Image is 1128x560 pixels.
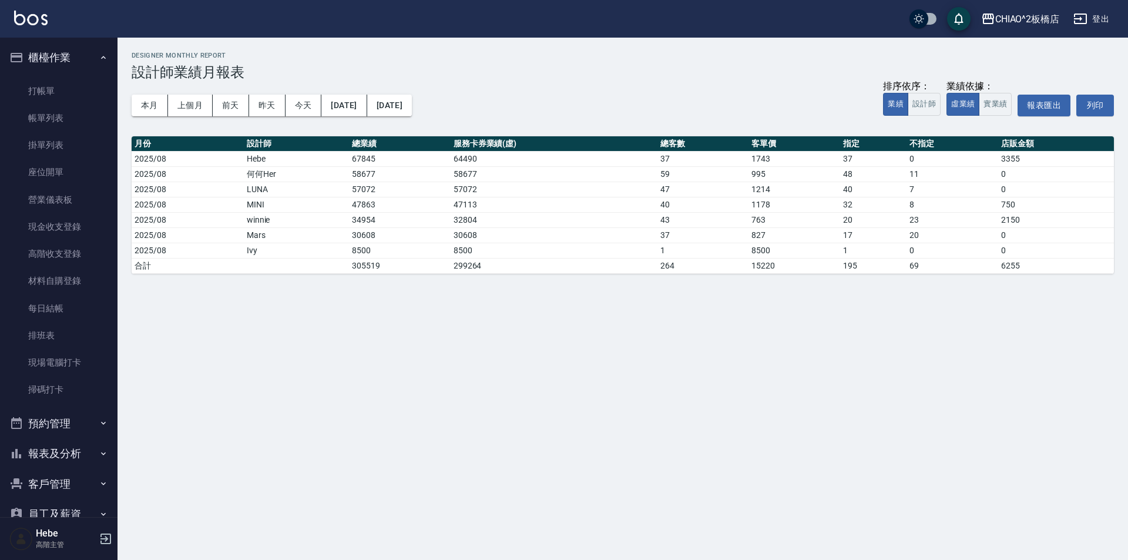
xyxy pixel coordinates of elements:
[1069,8,1114,30] button: 登出
[5,322,113,349] a: 排班表
[657,136,748,152] th: 總客數
[748,212,840,227] td: 763
[132,258,244,273] td: 合計
[998,151,1114,166] td: 3355
[244,136,349,152] th: 設計師
[998,258,1114,273] td: 6255
[451,258,657,273] td: 299264
[5,240,113,267] a: 高階收支登錄
[907,166,998,182] td: 11
[349,182,451,197] td: 57072
[748,258,840,273] td: 15220
[946,93,979,116] button: 虛業績
[5,349,113,376] a: 現場電腦打卡
[840,258,907,273] td: 195
[998,136,1114,152] th: 店販金額
[908,93,941,116] button: 設計師
[946,81,1012,93] div: 業績依據：
[132,166,244,182] td: 2025/08
[451,136,657,152] th: 服務卡券業績(虛)
[748,151,840,166] td: 1743
[1076,95,1114,116] button: 列印
[244,182,349,197] td: LUNA
[132,136,244,152] th: 月份
[840,136,907,152] th: 指定
[748,197,840,212] td: 1178
[132,52,1114,59] h2: Designer Monthly Report
[349,197,451,212] td: 47863
[349,258,451,273] td: 305519
[1018,95,1070,116] button: 報表匯出
[349,136,451,152] th: 總業績
[5,295,113,322] a: 每日結帳
[5,499,113,529] button: 員工及薪資
[132,227,244,243] td: 2025/08
[5,132,113,159] a: 掛單列表
[840,197,907,212] td: 32
[244,212,349,227] td: winnie
[451,243,657,258] td: 8500
[5,438,113,469] button: 報表及分析
[998,227,1114,243] td: 0
[840,182,907,197] td: 40
[168,95,213,116] button: 上個月
[657,182,748,197] td: 47
[36,539,96,550] p: 高階主管
[349,243,451,258] td: 8500
[976,7,1065,31] button: CHIAO^2板橋店
[132,136,1114,274] table: a dense table
[5,105,113,132] a: 帳單列表
[132,64,1114,81] h3: 設計師業績月報表
[132,95,168,116] button: 本月
[979,93,1012,116] button: 實業績
[249,95,286,116] button: 昨天
[907,227,998,243] td: 20
[244,243,349,258] td: Ivy
[349,227,451,243] td: 30608
[657,258,748,273] td: 264
[244,151,349,166] td: Hebe
[5,408,113,439] button: 預約管理
[748,166,840,182] td: 995
[132,212,244,227] td: 2025/08
[657,227,748,243] td: 37
[947,7,971,31] button: save
[286,95,322,116] button: 今天
[840,166,907,182] td: 48
[244,197,349,212] td: MINI
[132,197,244,212] td: 2025/08
[349,151,451,166] td: 67845
[132,243,244,258] td: 2025/08
[367,95,412,116] button: [DATE]
[5,42,113,73] button: 櫃檯作業
[657,151,748,166] td: 37
[748,136,840,152] th: 客單價
[748,243,840,258] td: 8500
[998,212,1114,227] td: 2150
[213,95,249,116] button: 前天
[132,151,244,166] td: 2025/08
[657,212,748,227] td: 43
[36,528,96,539] h5: Hebe
[349,166,451,182] td: 58677
[840,227,907,243] td: 17
[748,182,840,197] td: 1214
[451,166,657,182] td: 58677
[244,227,349,243] td: Mars
[451,182,657,197] td: 57072
[907,197,998,212] td: 8
[657,197,748,212] td: 40
[840,243,907,258] td: 1
[451,227,657,243] td: 30608
[907,243,998,258] td: 0
[451,197,657,212] td: 47113
[9,527,33,551] img: Person
[998,182,1114,197] td: 0
[748,227,840,243] td: 827
[998,243,1114,258] td: 0
[5,159,113,186] a: 座位開單
[907,136,998,152] th: 不指定
[883,81,941,93] div: 排序依序：
[349,212,451,227] td: 34954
